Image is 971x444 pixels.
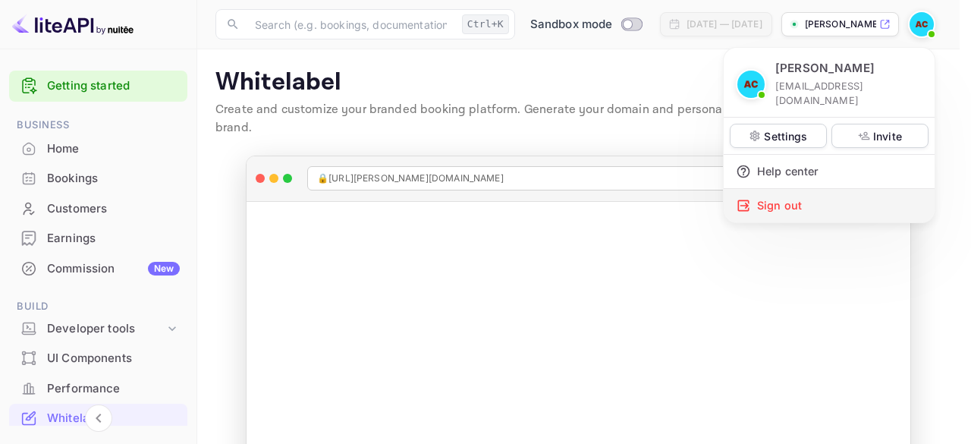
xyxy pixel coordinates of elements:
[775,79,922,108] p: [EMAIL_ADDRESS][DOMAIN_NAME]
[737,71,765,98] img: Aldo Coy
[775,60,875,77] p: [PERSON_NAME]
[724,189,935,222] div: Sign out
[764,128,807,144] p: Settings
[873,128,902,144] p: Invite
[724,155,935,188] div: Help center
